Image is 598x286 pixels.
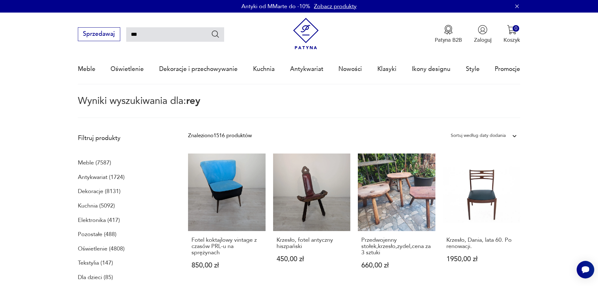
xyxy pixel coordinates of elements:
button: 0Koszyk [504,25,520,44]
h3: Fotel koktajlowy vintage z czasów PRL-u na sprężynach [191,237,262,256]
a: Ikony designu [412,55,450,84]
a: Dekoracje (8131) [78,186,121,197]
p: 1950,00 zł [446,256,517,262]
p: Wyniki wyszukiwania dla: [78,96,520,118]
a: Meble [78,55,95,84]
h3: Krzesło, fotel antyczny hiszpański [277,237,347,250]
button: Zaloguj [474,25,492,44]
a: Ikona medaluPatyna B2B [435,25,462,44]
a: Meble (7587) [78,158,111,168]
button: Sprzedawaj [78,27,120,41]
a: Elektronika (417) [78,215,120,226]
p: 850,00 zł [191,262,262,269]
a: Style [466,55,480,84]
a: Krzesło, fotel antyczny hiszpańskiKrzesło, fotel antyczny hiszpański450,00 zł [273,154,351,283]
a: Pozostałe (488) [78,229,116,240]
h3: Przedwojenny stołek,krzesło,zydel,cena za 3 sztuki [361,237,432,256]
div: Znaleziono 1516 produktów [188,132,252,140]
iframe: Smartsupp widget button [577,261,594,278]
p: Patyna B2B [435,36,462,44]
a: Nowości [338,55,362,84]
p: Zaloguj [474,36,492,44]
a: Dla dzieci (85) [78,272,113,283]
a: Fotel koktajlowy vintage z czasów PRL-u na sprężynachFotel koktajlowy vintage z czasów PRL-u na s... [188,154,266,283]
a: Promocje [495,55,520,84]
div: 0 [513,25,519,32]
p: 450,00 zł [277,256,347,262]
img: Ikona medalu [444,25,453,35]
a: Krzesło, Dania, lata 60. Po renowacji.Krzesło, Dania, lata 60. Po renowacji.1950,00 zł [443,154,520,283]
a: Sprzedawaj [78,32,120,37]
a: Kuchnia (5092) [78,201,115,211]
a: Tekstylia (147) [78,258,113,268]
button: Patyna B2B [435,25,462,44]
p: Antyki od MMarte do -10% [241,3,310,10]
img: Patyna - sklep z meblami i dekoracjami vintage [290,18,322,50]
img: Ikonka użytkownika [478,25,488,35]
a: Przedwojenny stołek,krzesło,zydel,cena za 3 sztukiPrzedwojenny stołek,krzesło,zydel,cena za 3 szt... [358,154,435,283]
img: Ikona koszyka [507,25,517,35]
h3: Krzesło, Dania, lata 60. Po renowacji. [446,237,517,250]
p: Koszyk [504,36,520,44]
button: Szukaj [211,30,220,39]
span: rey [186,94,200,107]
a: Antykwariat (1724) [78,172,125,183]
p: 660,00 zł [361,262,432,269]
div: Sortuj według daty dodania [451,132,506,140]
a: Oświetlenie [110,55,144,84]
p: Filtruj produkty [78,134,170,142]
a: Dekoracje i przechowywanie [159,55,238,84]
a: Zobacz produkty [314,3,357,10]
a: Klasyki [377,55,396,84]
a: Antykwariat [290,55,323,84]
a: Oświetlenie (4808) [78,244,125,254]
a: Kuchnia [253,55,275,84]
